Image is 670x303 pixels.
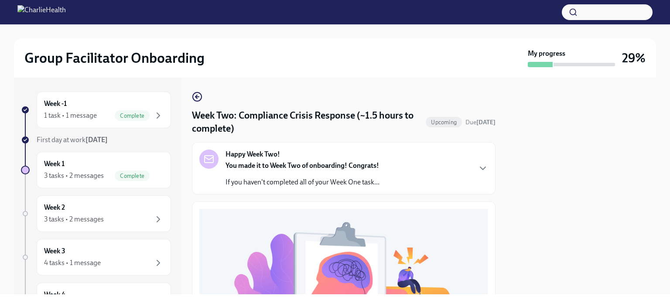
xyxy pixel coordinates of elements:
[465,118,496,126] span: September 16th, 2025 07:00
[465,119,496,126] span: Due
[44,159,65,169] h6: Week 1
[44,171,104,180] div: 3 tasks • 2 messages
[622,50,646,66] h3: 29%
[115,112,150,119] span: Complete
[226,161,379,170] strong: You made it to Week Two of onboarding! Congrats!
[37,136,108,144] span: First day at work
[115,173,150,179] span: Complete
[21,195,171,232] a: Week 23 tasks • 2 messages
[85,136,108,144] strong: [DATE]
[21,92,171,128] a: Week -11 task • 1 messageComplete
[44,111,97,120] div: 1 task • 1 message
[44,214,104,224] div: 3 tasks • 2 messages
[44,290,65,300] h6: Week 4
[528,49,565,58] strong: My progress
[426,119,462,126] span: Upcoming
[44,246,65,256] h6: Week 3
[476,119,496,126] strong: [DATE]
[226,150,280,159] strong: Happy Week Two!
[21,135,171,145] a: First day at work[DATE]
[21,239,171,276] a: Week 34 tasks • 1 message
[192,109,422,135] h4: Week Two: Compliance Crisis Response (~1.5 hours to complete)
[44,203,65,212] h6: Week 2
[24,49,205,67] h2: Group Facilitator Onboarding
[17,5,66,19] img: CharlieHealth
[21,152,171,188] a: Week 13 tasks • 2 messagesComplete
[44,258,101,268] div: 4 tasks • 1 message
[44,99,67,109] h6: Week -1
[226,177,379,187] p: If you haven't completed all of your Week One task...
